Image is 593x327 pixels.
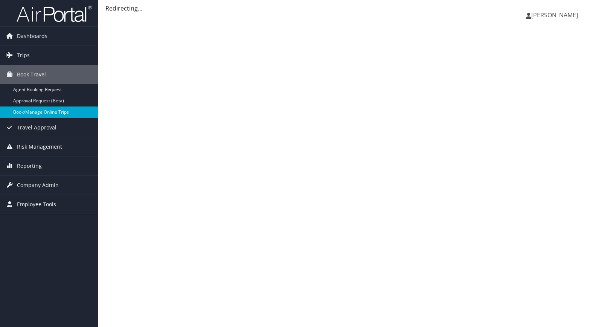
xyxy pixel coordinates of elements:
[17,65,46,84] span: Book Travel
[17,46,30,65] span: Trips
[17,157,42,175] span: Reporting
[17,176,59,195] span: Company Admin
[526,4,585,26] a: [PERSON_NAME]
[17,5,92,23] img: airportal-logo.png
[105,4,585,13] div: Redirecting...
[17,195,56,214] span: Employee Tools
[17,137,62,156] span: Risk Management
[17,118,56,137] span: Travel Approval
[531,11,578,19] span: [PERSON_NAME]
[17,27,47,46] span: Dashboards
